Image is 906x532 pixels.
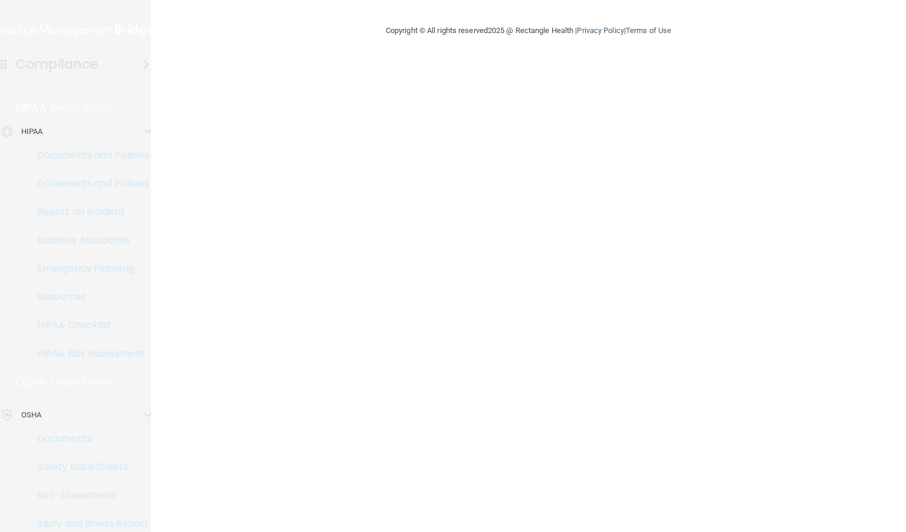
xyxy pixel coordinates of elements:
[21,408,41,422] p: OSHA
[8,234,169,246] p: Business Associates
[52,101,114,115] p: Learn More!
[8,291,169,303] p: Resources
[51,375,114,389] p: Learn More!
[577,26,623,35] a: Privacy Policy
[8,433,169,445] p: Documents
[8,178,169,190] p: Documents and Policies
[8,206,169,218] p: Report an Incident
[21,125,43,139] p: HIPAA
[626,26,671,35] a: Terms of Use
[8,319,169,331] p: HIPAA Checklist
[8,348,169,360] p: HIPAA Risk Assessment
[8,263,169,275] p: Emergency Planning
[313,12,744,50] div: Copyright © All rights reserved 2025 @ Rectangle Health | |
[16,56,98,73] h4: Compliance
[8,518,169,530] p: Injury and Illness Report
[8,461,169,473] p: Safety Data Sheets
[16,101,46,115] p: HIPAA
[16,375,45,389] p: OSHA
[8,149,169,161] p: Documents and Policies
[8,489,169,501] p: Self-Assessment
